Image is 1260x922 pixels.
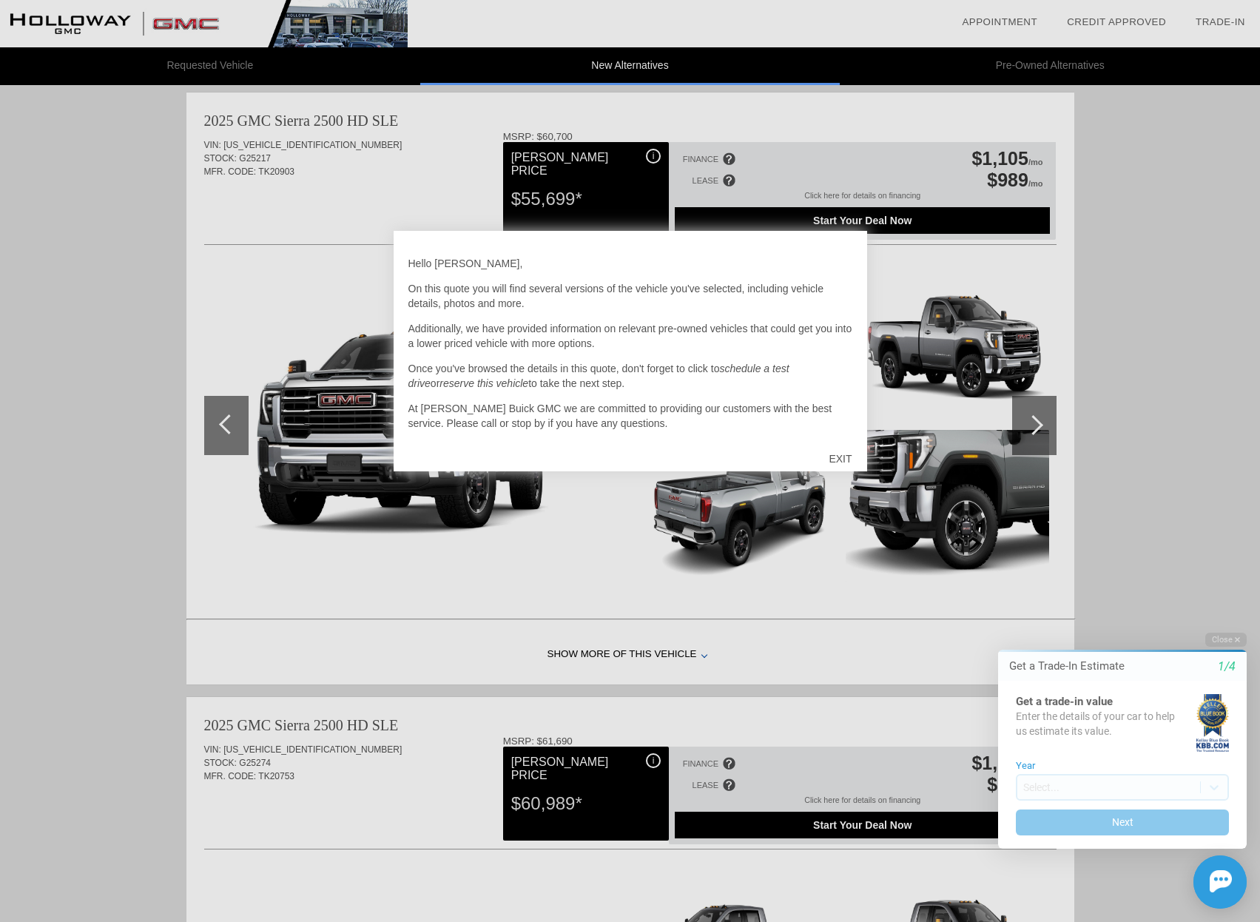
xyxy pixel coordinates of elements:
p: At [PERSON_NAME] Buick GMC we are committed to providing our customers with the best service. Ple... [408,401,852,431]
a: Appointment [962,16,1037,27]
p: Additionally, we have provided information on relevant pre-owned vehicles that could get you into... [408,321,852,351]
p: On this quote you will find several versions of the vehicle you've selected, including vehicle de... [408,281,852,311]
a: Trade-In [1196,16,1245,27]
div: EXIT [814,437,866,481]
em: schedule a test drive [408,363,789,389]
p: Once you've browsed the details in this quote, don't forget to click to or to take the next step. [408,361,852,391]
em: reserve this vehicle [439,377,528,389]
iframe: Chat Assistance [967,619,1260,922]
p: Hello [PERSON_NAME], [408,256,852,271]
a: Credit Approved [1067,16,1166,27]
